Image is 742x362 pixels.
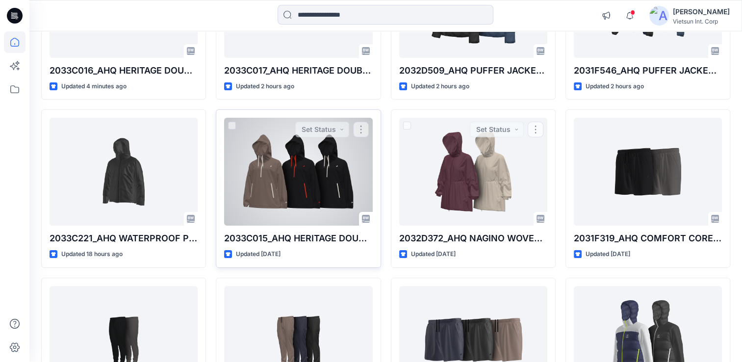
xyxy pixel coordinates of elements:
[399,118,547,226] a: 2032D372_AHQ NAGINO WOVEN LONG JACKET WOMEN WESTERN_AW26
[236,81,294,92] p: Updated 2 hours ago
[673,18,730,25] div: Vietsun Int. Corp
[50,64,198,78] p: 2033C016_AHQ HERITAGE DOUBLE WEAVE PANT UNISEX WESTERN_AW26
[224,118,372,226] a: 2033C015_AHQ HERITAGE DOUBLE WEAVE RELAXED ANORAK UNISEX WESTERN _AW26
[61,81,127,92] p: Updated 4 minutes ago
[586,81,644,92] p: Updated 2 hours ago
[586,249,630,259] p: Updated [DATE]
[411,81,469,92] p: Updated 2 hours ago
[673,6,730,18] div: [PERSON_NAME]
[61,249,123,259] p: Updated 18 hours ago
[50,118,198,226] a: 2033C221_AHQ WATERPROOF PUFFER JACEKT UNISEX WESTERN_AW26
[50,232,198,245] p: 2033C221_AHQ WATERPROOF PUFFER JACEKT UNISEX WESTERN_AW26
[224,232,372,245] p: 2033C015_AHQ HERITAGE DOUBLE WEAVE RELAXED ANORAK UNISEX WESTERN _AW26
[236,249,281,259] p: Updated [DATE]
[399,64,547,78] p: 2032D509_AHQ PUFFER JACKET WOMEN WESTERN_AW26
[574,118,722,226] a: 2031F319_AHQ COMFORT CORE STRETCH WOVEN 7IN SHORT MEN WESTERN_SMS_AW26
[574,232,722,245] p: 2031F319_AHQ COMFORT CORE STRETCH WOVEN 7IN SHORT MEN WESTERN_SMS_AW26
[649,6,669,26] img: avatar
[574,64,722,78] p: 2031F546_AHQ PUFFER JACKET MEN WESTERN _AW26
[224,64,372,78] p: 2033C017_AHQ HERITAGE DOUBLE WEAVE 7IN SHORT UNISEX WESTERN_AW26
[411,249,456,259] p: Updated [DATE]
[399,232,547,245] p: 2032D372_AHQ NAGINO WOVEN LONG JACKET WOMEN WESTERN_AW26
